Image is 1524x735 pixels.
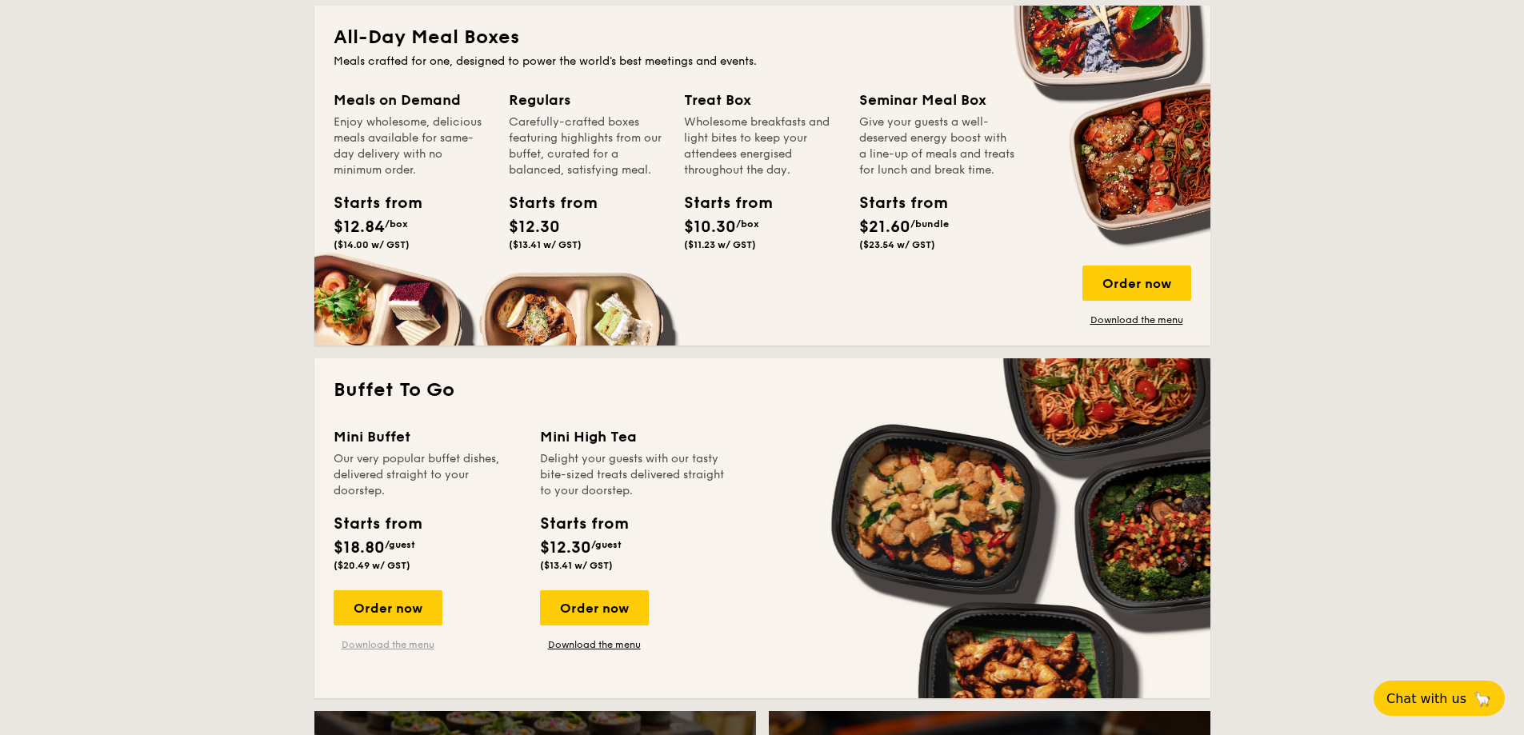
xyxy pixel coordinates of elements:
div: Delight your guests with our tasty bite-sized treats delivered straight to your doorstep. [540,451,727,499]
div: Starts from [509,191,581,215]
h2: All-Day Meal Boxes [334,25,1191,50]
div: Mini High Tea [540,425,727,448]
span: ($14.00 w/ GST) [334,239,410,250]
span: /bundle [910,218,949,230]
span: $10.30 [684,218,736,237]
div: Meals on Demand [334,89,490,111]
span: /box [385,218,408,230]
div: Treat Box [684,89,840,111]
span: 🦙 [1473,689,1492,708]
div: Order now [334,590,442,625]
div: Starts from [859,191,931,215]
span: ($23.54 w/ GST) [859,239,935,250]
span: ($13.41 w/ GST) [540,560,613,571]
span: /box [736,218,759,230]
div: Our very popular buffet dishes, delivered straight to your doorstep. [334,451,521,499]
a: Download the menu [540,638,649,651]
div: Order now [540,590,649,625]
div: Seminar Meal Box [859,89,1015,111]
span: $12.30 [540,538,591,557]
span: ($13.41 w/ GST) [509,239,582,250]
span: ($11.23 w/ GST) [684,239,756,250]
span: /guest [385,539,415,550]
a: Download the menu [1082,314,1191,326]
span: ($20.49 w/ GST) [334,560,410,571]
span: Chat with us [1386,691,1466,706]
div: Regulars [509,89,665,111]
span: $21.60 [859,218,910,237]
div: Order now [1082,266,1191,301]
div: Meals crafted for one, designed to power the world's best meetings and events. [334,54,1191,70]
div: Starts from [334,512,421,536]
h2: Buffet To Go [334,377,1191,403]
div: Give your guests a well-deserved energy boost with a line-up of meals and treats for lunch and br... [859,114,1015,178]
span: $12.84 [334,218,385,237]
div: Mini Buffet [334,425,521,448]
span: $12.30 [509,218,560,237]
div: Enjoy wholesome, delicious meals available for same-day delivery with no minimum order. [334,114,490,178]
span: $18.80 [334,538,385,557]
div: Starts from [540,512,627,536]
div: Starts from [334,191,406,215]
a: Download the menu [334,638,442,651]
div: Wholesome breakfasts and light bites to keep your attendees energised throughout the day. [684,114,840,178]
button: Chat with us🦙 [1374,681,1505,716]
div: Starts from [684,191,756,215]
div: Carefully-crafted boxes featuring highlights from our buffet, curated for a balanced, satisfying ... [509,114,665,178]
span: /guest [591,539,622,550]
